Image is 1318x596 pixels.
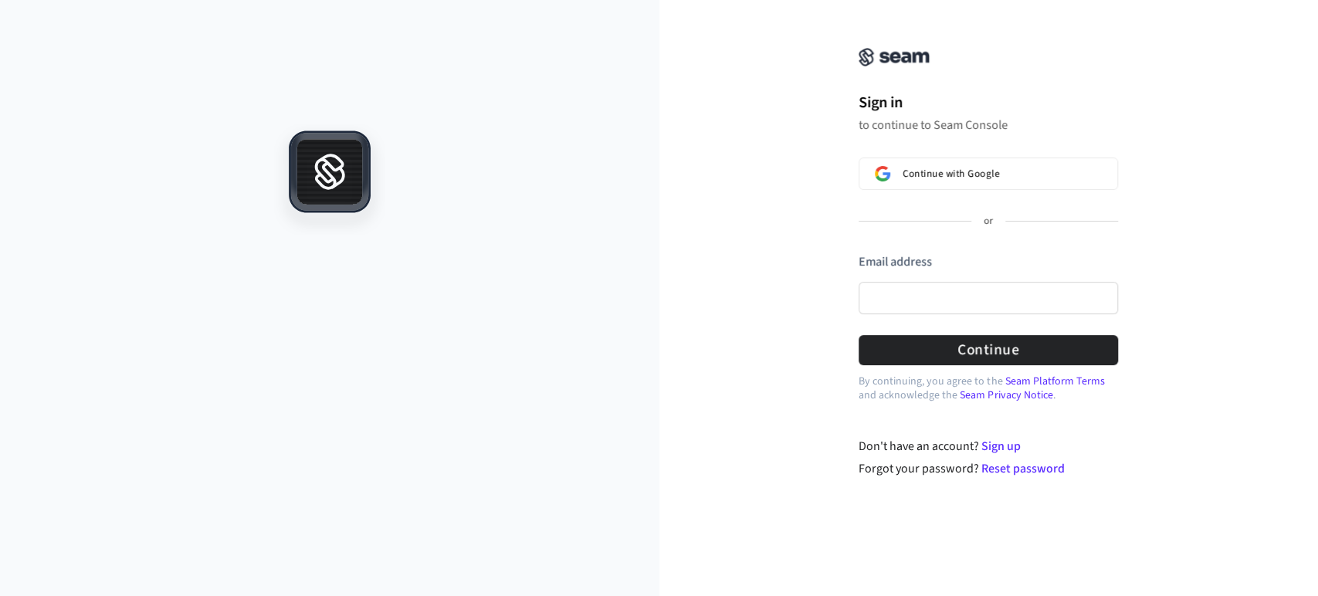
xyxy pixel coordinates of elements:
[859,253,932,270] label: Email address
[859,374,1118,402] p: By continuing, you agree to the and acknowledge the .
[859,437,1119,455] div: Don't have an account?
[859,459,1119,478] div: Forgot your password?
[981,460,1065,477] a: Reset password
[859,157,1118,190] button: Sign in with GoogleContinue with Google
[859,48,930,66] img: Seam Console
[984,215,993,229] p: or
[875,166,890,181] img: Sign in with Google
[1005,374,1104,389] a: Seam Platform Terms
[960,388,1052,403] a: Seam Privacy Notice
[981,438,1021,455] a: Sign up
[903,168,999,180] span: Continue with Google
[859,117,1118,133] p: to continue to Seam Console
[859,335,1118,365] button: Continue
[859,91,1118,114] h1: Sign in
